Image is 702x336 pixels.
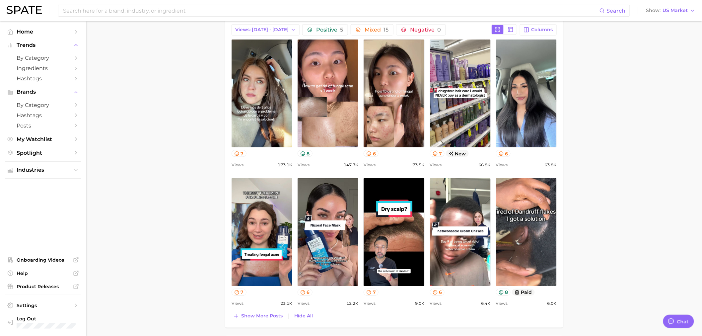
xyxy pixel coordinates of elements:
[531,27,553,33] span: Columns
[5,73,81,84] a: Hashtags
[5,268,81,278] a: Help
[430,161,442,169] span: Views
[384,27,388,33] span: 15
[316,27,343,33] span: Positive
[17,75,70,82] span: Hashtags
[410,27,441,33] span: Negative
[5,165,81,175] button: Industries
[232,312,284,321] button: Show more posts
[415,300,425,308] span: 9.0k
[17,136,70,142] span: My Watchlist
[298,150,313,157] button: 8
[17,316,106,322] span: Log Out
[5,148,81,158] a: Spotlight
[479,161,491,169] span: 66.8k
[5,134,81,144] a: My Watchlist
[17,112,70,119] span: Hashtags
[17,65,70,71] span: Ingredients
[520,24,557,36] button: Columns
[298,289,313,296] button: 6
[5,300,81,310] a: Settings
[496,300,508,308] span: Views
[17,42,70,48] span: Trends
[5,121,81,131] a: Posts
[278,161,292,169] span: 173.1k
[364,161,376,169] span: Views
[17,302,70,308] span: Settings
[17,270,70,276] span: Help
[344,161,358,169] span: 147.7k
[294,313,313,319] span: Hide All
[5,53,81,63] a: by Category
[17,102,70,108] span: by Category
[5,100,81,110] a: by Category
[364,289,379,296] button: 7
[17,167,70,173] span: Industries
[5,282,81,292] a: Product Releases
[663,9,688,12] span: US Market
[17,123,70,129] span: Posts
[232,289,246,296] button: 7
[430,300,442,308] span: Views
[232,161,244,169] span: Views
[17,284,70,290] span: Product Releases
[5,110,81,121] a: Hashtags
[17,257,70,263] span: Onboarding Videos
[235,27,289,33] span: Views: [DATE] - [DATE]
[298,161,310,169] span: Views
[496,289,511,296] button: 8
[293,312,315,321] button: Hide All
[365,27,388,33] span: Mixed
[17,150,70,156] span: Spotlight
[413,161,425,169] span: 73.5k
[232,24,300,36] button: Views: [DATE] - [DATE]
[437,27,441,33] span: 0
[346,300,358,308] span: 12.2k
[5,314,81,331] a: Log out. Currently logged in with e-mail lauren.alexander@emersongroup.com.
[607,8,626,14] span: Search
[512,289,535,296] button: paid
[645,6,697,15] button: ShowUS Market
[364,150,379,157] button: 6
[7,6,42,14] img: SPATE
[5,63,81,73] a: Ingredients
[446,150,469,157] span: new
[280,300,292,308] span: 23.1k
[17,55,70,61] span: by Category
[62,5,599,16] input: Search here for a brand, industry, or ingredient
[298,300,310,308] span: Views
[364,300,376,308] span: Views
[646,9,661,12] span: Show
[547,300,557,308] span: 6.0k
[545,161,557,169] span: 63.8k
[340,27,343,33] span: 5
[5,255,81,265] a: Onboarding Videos
[481,300,491,308] span: 6.4k
[5,40,81,50] button: Trends
[17,29,70,35] span: Home
[430,289,445,296] button: 6
[232,300,244,308] span: Views
[496,150,511,157] button: 6
[5,27,81,37] a: Home
[241,313,283,319] span: Show more posts
[430,150,445,157] button: 7
[17,89,70,95] span: Brands
[5,87,81,97] button: Brands
[232,150,246,157] button: 7
[496,161,508,169] span: Views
